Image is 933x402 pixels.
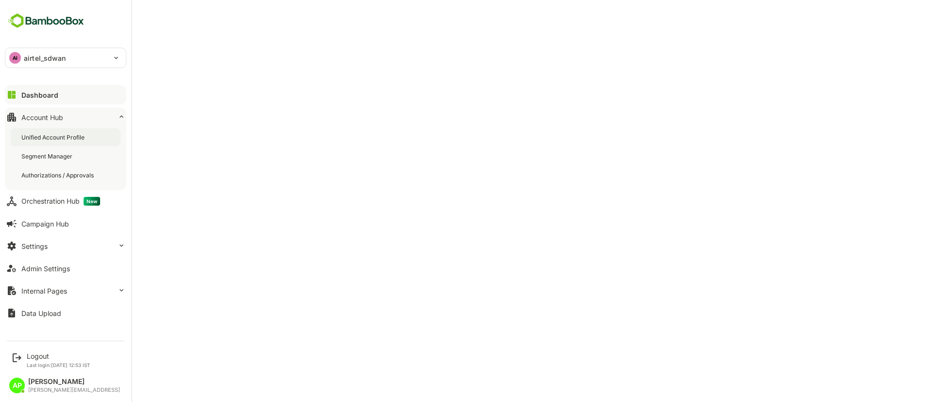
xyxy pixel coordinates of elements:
div: Logout [27,352,90,360]
div: Campaign Hub [21,220,69,228]
button: Data Upload [5,303,126,323]
div: [PERSON_NAME] [28,378,120,386]
div: Data Upload [21,309,61,317]
div: AIairtel_sdwan [5,48,126,68]
button: Orchestration HubNew [5,192,126,211]
div: Settings [21,242,48,250]
p: Last login: [DATE] 12:53 IST [27,362,90,368]
div: [PERSON_NAME][EMAIL_ADDRESS] [28,387,120,393]
span: New [84,197,100,206]
div: Unified Account Profile [21,133,86,141]
button: Campaign Hub [5,214,126,233]
button: Settings [5,236,126,256]
div: Orchestration Hub [21,197,100,206]
div: Admin Settings [21,264,70,273]
button: Internal Pages [5,281,126,300]
button: Account Hub [5,107,126,127]
button: Dashboard [5,85,126,105]
div: Dashboard [21,91,58,99]
div: Authorizations / Approvals [21,171,96,179]
button: Admin Settings [5,259,126,278]
img: BambooboxFullLogoMark.5f36c76dfaba33ec1ec1367b70bb1252.svg [5,12,87,30]
div: Internal Pages [21,287,67,295]
div: Segment Manager [21,152,74,160]
div: AI [9,52,21,64]
div: Account Hub [21,113,63,122]
p: airtel_sdwan [24,53,66,63]
div: AP [9,378,25,393]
